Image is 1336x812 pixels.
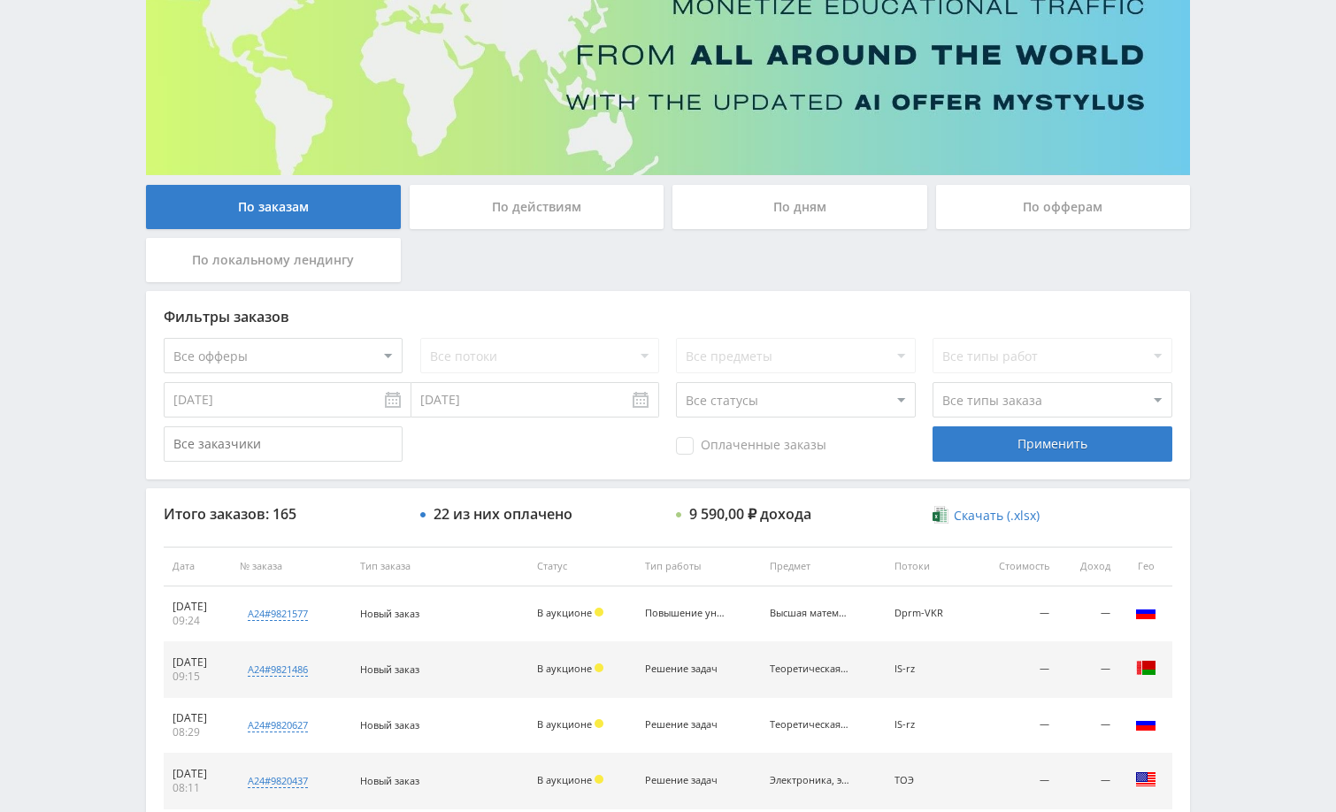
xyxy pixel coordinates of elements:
[933,506,948,524] img: xlsx
[173,781,222,795] div: 08:11
[971,698,1058,754] td: —
[595,775,603,784] span: Холд
[1135,601,1156,623] img: rus.png
[672,185,927,229] div: По дням
[933,507,1039,525] a: Скачать (.xlsx)
[173,725,222,739] div: 08:29
[1058,642,1119,698] td: —
[248,607,308,621] div: a24#9821577
[886,547,971,586] th: Потоки
[434,506,572,522] div: 22 из них оплачено
[164,547,231,586] th: Дата
[1058,586,1119,642] td: —
[971,754,1058,809] td: —
[231,547,351,586] th: № заказа
[689,506,811,522] div: 9 590,00 ₽ дохода
[595,719,603,728] span: Холд
[933,426,1171,462] div: Применить
[595,663,603,672] span: Холд
[1135,713,1156,734] img: rus.png
[146,185,401,229] div: По заказам
[173,670,222,684] div: 09:15
[537,717,592,731] span: В аукционе
[173,711,222,725] div: [DATE]
[1135,769,1156,790] img: usa.png
[146,238,401,282] div: По локальному лендингу
[770,663,849,675] div: Теоретическая механика
[537,606,592,619] span: В аукционе
[164,309,1172,325] div: Фильтры заказов
[1119,547,1172,586] th: Гео
[410,185,664,229] div: По действиям
[971,586,1058,642] td: —
[360,774,419,787] span: Новый заказ
[248,718,308,732] div: a24#9820627
[537,662,592,675] span: В аукционе
[895,608,962,619] div: Dprm-VKR
[954,509,1040,523] span: Скачать (.xlsx)
[360,663,419,676] span: Новый заказ
[173,600,222,614] div: [DATE]
[971,642,1058,698] td: —
[595,608,603,617] span: Холд
[971,547,1058,586] th: Стоимость
[936,185,1191,229] div: По офферам
[248,774,308,788] div: a24#9820437
[895,775,962,786] div: ТОЭ
[173,767,222,781] div: [DATE]
[164,426,403,462] input: Все заказчики
[636,547,761,586] th: Тип работы
[351,547,528,586] th: Тип заказа
[645,663,725,675] div: Решение задач
[895,719,962,731] div: IS-rz
[360,607,419,620] span: Новый заказ
[676,437,826,455] span: Оплаченные заказы
[645,719,725,731] div: Решение задач
[645,775,725,786] div: Решение задач
[248,663,308,677] div: a24#9821486
[360,718,419,732] span: Новый заказ
[164,506,403,522] div: Итого заказов: 165
[770,608,849,619] div: Высшая математика
[1058,547,1119,586] th: Доход
[1058,698,1119,754] td: —
[770,775,849,786] div: Электроника, электротехника, радиотехника
[537,773,592,786] span: В аукционе
[895,663,962,675] div: IS-rz
[1135,657,1156,678] img: blr.png
[770,719,849,731] div: Теоретическая механика
[645,608,725,619] div: Повышение уникальности текста
[528,547,636,586] th: Статус
[173,614,222,628] div: 09:24
[761,547,886,586] th: Предмет
[173,655,222,670] div: [DATE]
[1058,754,1119,809] td: —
